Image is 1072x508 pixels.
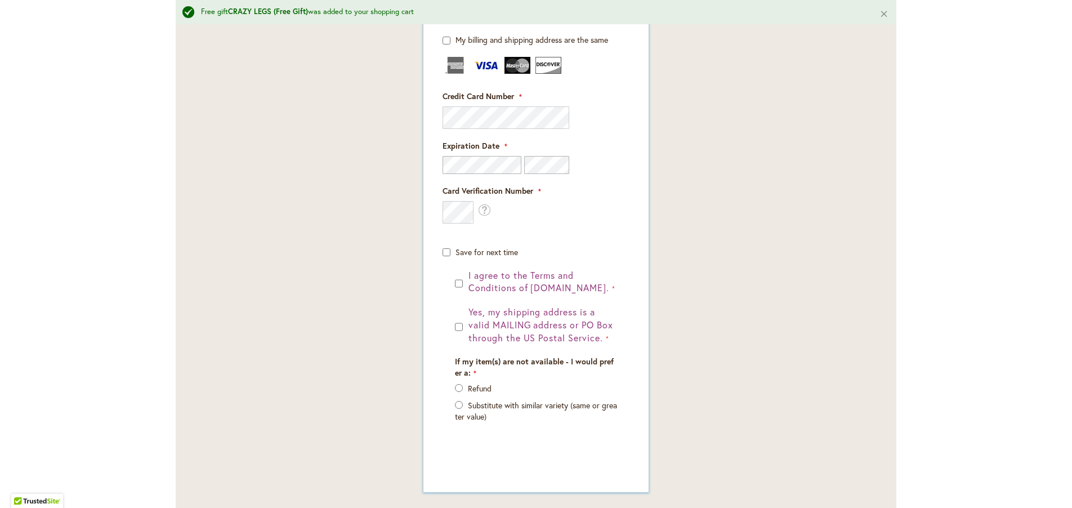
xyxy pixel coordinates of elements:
[201,7,863,17] div: Free gift was added to your shopping cart
[468,269,609,294] span: I agree to the Terms and Conditions of [DOMAIN_NAME].
[443,57,468,74] img: American Express
[468,306,613,344] span: Yes, my shipping address is a valid MAILING address or PO Box through the US Postal Service.
[455,247,518,257] span: Save for next time
[228,7,308,16] strong: CRAZY LEGS (Free Gift)
[468,383,492,394] label: Refund
[455,400,617,422] label: Substitute with similar variety (same or greater value)
[474,57,499,74] img: Visa
[443,185,533,196] span: Card Verification Number
[504,57,530,74] img: MasterCard
[455,356,614,378] span: If my item(s) are not available - I would prefer a:
[8,468,40,500] iframe: Launch Accessibility Center
[443,91,514,101] span: Credit Card Number
[455,34,608,45] span: My billing and shipping address are the same
[443,140,499,151] span: Expiration Date
[535,57,561,74] img: Discover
